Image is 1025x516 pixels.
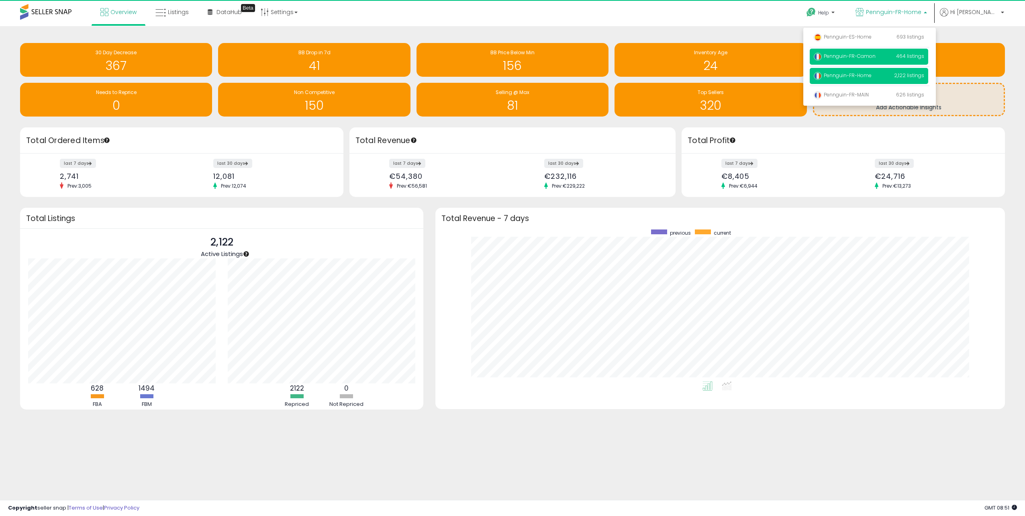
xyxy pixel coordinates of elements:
[217,182,250,189] span: Prev: 12,074
[273,401,321,408] div: Repriced
[544,159,583,168] label: last 30 days
[417,43,608,77] a: BB Price Below Min 156
[814,91,869,98] span: Pennguin-FR-MAIN
[213,159,252,168] label: last 30 days
[875,159,914,168] label: last 30 days
[393,182,431,189] span: Prev: €56,581
[814,53,876,59] span: Pennguin-FR-Camon
[950,8,998,16] span: Hi [PERSON_NAME]
[940,8,1004,26] a: Hi [PERSON_NAME]
[355,135,670,146] h3: Total Revenue
[290,383,304,393] b: 2122
[410,137,417,144] div: Tooltip anchor
[389,172,506,180] div: €54,380
[20,43,212,77] a: 30 Day Decrease 367
[544,172,662,180] div: €232,116
[866,8,921,16] span: Pennguin-FR-Home
[322,401,370,408] div: Not Repriced
[298,49,331,56] span: BB Drop in 7d
[496,89,529,96] span: Selling @ Max
[729,137,736,144] div: Tooltip anchor
[806,7,816,17] i: Get Help
[241,4,255,12] div: Tooltip anchor
[814,53,822,61] img: france.png
[218,83,410,117] a: Non Competitive 150
[216,8,242,16] span: DataHub
[139,383,155,393] b: 1494
[615,43,807,77] a: Inventory Age 24
[548,182,589,189] span: Prev: €229,222
[96,89,137,96] span: Needs to Reprice
[615,83,807,117] a: Top Sellers 320
[441,215,999,221] h3: Total Revenue - 7 days
[694,49,727,56] span: Inventory Age
[201,235,243,250] p: 2,122
[73,401,121,408] div: FBA
[26,215,417,221] h3: Total Listings
[878,182,915,189] span: Prev: €13,273
[91,383,104,393] b: 628
[896,91,924,98] span: 626 listings
[421,59,604,72] h1: 156
[222,99,406,112] h1: 150
[698,89,724,96] span: Top Sellers
[490,49,535,56] span: BB Price Below Min
[619,99,802,112] h1: 320
[417,83,608,117] a: Selling @ Max 81
[721,172,837,180] div: €8,405
[60,159,96,168] label: last 7 days
[814,91,822,99] img: france.png
[896,53,924,59] span: 464 listings
[201,250,243,258] span: Active Listings
[218,43,410,77] a: BB Drop in 7d 41
[63,182,96,189] span: Prev: 3,005
[213,172,329,180] div: 12,081
[876,103,941,111] span: Add Actionable Insights
[168,8,189,16] span: Listings
[24,59,208,72] h1: 367
[344,383,349,393] b: 0
[714,229,731,236] span: current
[96,49,137,56] span: 30 Day Decrease
[814,72,822,80] img: france.png
[670,229,691,236] span: previous
[875,172,991,180] div: €24,716
[123,401,171,408] div: FBM
[243,250,250,258] div: Tooltip anchor
[894,72,924,79] span: 2,122 listings
[24,99,208,112] h1: 0
[26,135,337,146] h3: Total Ordered Items
[421,99,604,112] h1: 81
[619,59,802,72] h1: 24
[222,59,406,72] h1: 41
[721,159,758,168] label: last 7 days
[20,83,212,117] a: Needs to Reprice 0
[60,172,176,180] div: 2,741
[294,89,335,96] span: Non Competitive
[389,159,425,168] label: last 7 days
[103,137,110,144] div: Tooltip anchor
[814,33,822,41] img: spain.png
[725,182,762,189] span: Prev: €6,944
[110,8,137,16] span: Overview
[818,9,829,16] span: Help
[814,72,872,79] span: Pennguin-FR-Home
[814,33,872,40] span: Pennguin-ES-Home
[800,1,843,26] a: Help
[896,33,924,40] span: 693 listings
[688,135,999,146] h3: Total Profit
